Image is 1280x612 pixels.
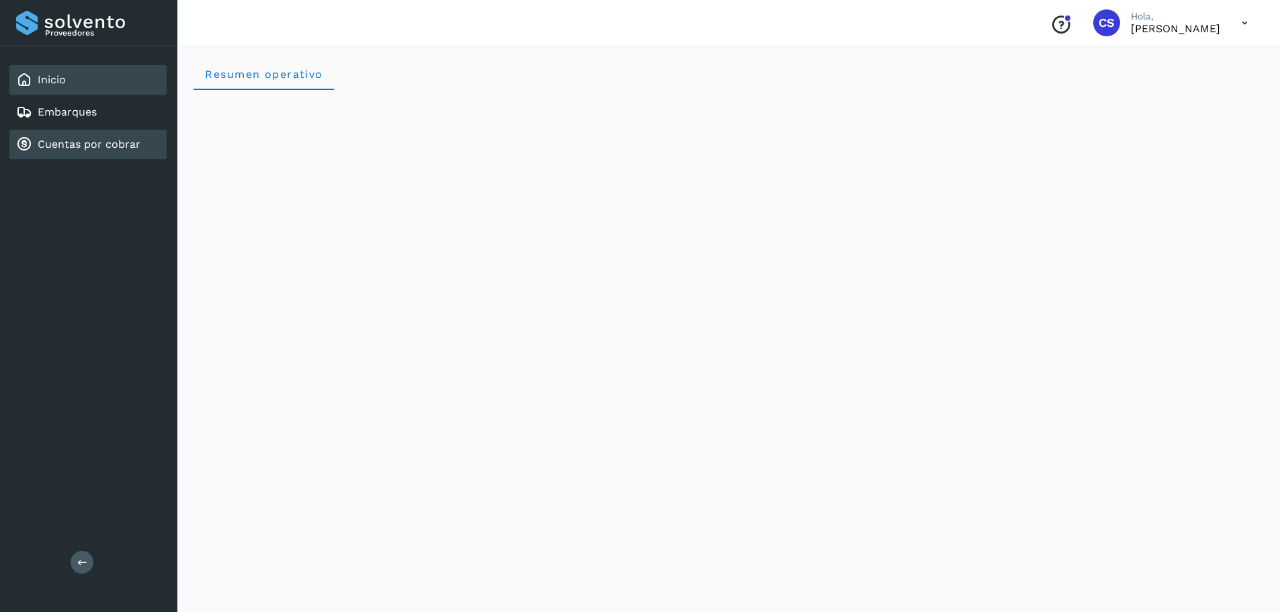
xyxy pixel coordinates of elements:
[38,138,140,150] a: Cuentas por cobrar
[9,97,167,127] div: Embarques
[9,65,167,95] div: Inicio
[38,105,97,118] a: Embarques
[9,130,167,159] div: Cuentas por cobrar
[45,28,161,38] p: Proveedores
[204,68,323,81] span: Resumen operativo
[1131,22,1220,35] p: CARLOS SALVADOR TORRES RUEDA
[1131,11,1220,22] p: Hola,
[38,73,66,86] a: Inicio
